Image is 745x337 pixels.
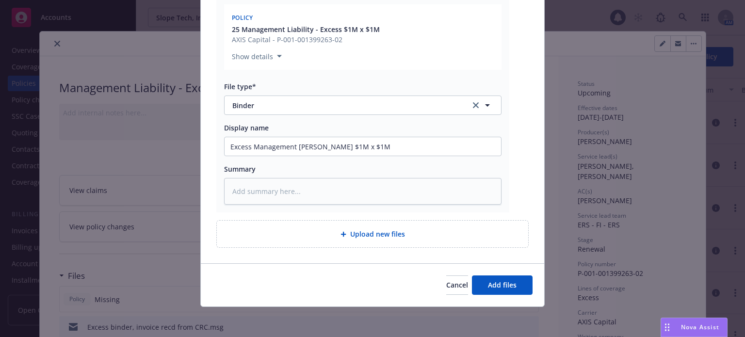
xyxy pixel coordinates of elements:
[446,275,468,295] button: Cancel
[681,323,719,331] span: Nova Assist
[661,318,673,337] div: Drag to move
[472,275,533,295] button: Add files
[446,280,468,289] span: Cancel
[661,318,728,337] button: Nova Assist
[488,280,517,289] span: Add files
